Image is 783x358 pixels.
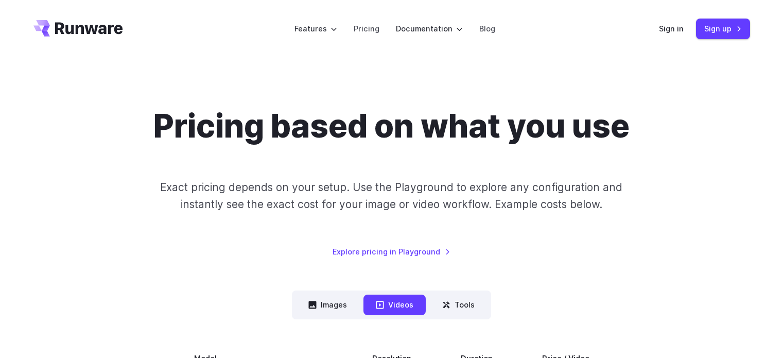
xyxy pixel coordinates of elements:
label: Features [294,23,337,35]
p: Exact pricing depends on your setup. Use the Playground to explore any configuration and instantl... [141,179,642,213]
a: Blog [479,23,495,35]
button: Images [296,295,359,315]
a: Pricing [354,23,379,35]
a: Sign up [696,19,750,39]
a: Sign in [659,23,684,35]
button: Videos [363,295,426,315]
button: Tools [430,295,487,315]
label: Documentation [396,23,463,35]
a: Explore pricing in Playground [333,246,450,258]
h1: Pricing based on what you use [153,107,630,146]
a: Go to / [33,20,123,37]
